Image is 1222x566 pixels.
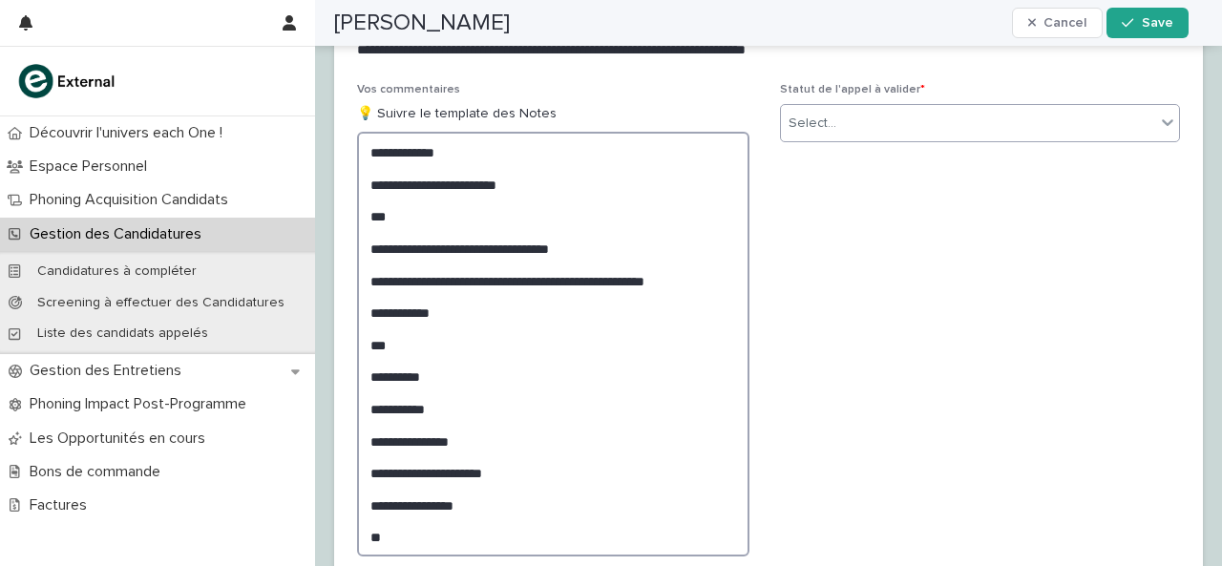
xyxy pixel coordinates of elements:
[22,263,212,280] p: Candidatures à compléter
[334,10,510,37] h2: [PERSON_NAME]
[789,114,836,134] div: Select...
[780,84,925,95] span: Statut de l'appel à valider
[22,463,176,481] p: Bons de commande
[1043,16,1086,30] span: Cancel
[22,124,238,142] p: Découvrir l'univers each One !
[1012,8,1104,38] button: Cancel
[15,62,120,100] img: bc51vvfgR2QLHU84CWIQ
[22,395,262,413] p: Phoning Impact Post-Programme
[22,295,300,311] p: Screening à effectuer des Candidatures
[22,430,221,448] p: Les Opportunités en cours
[22,325,223,342] p: Liste des candidats appelés
[1106,8,1188,38] button: Save
[1142,16,1173,30] span: Save
[357,84,460,95] span: Vos commentaires
[357,104,757,124] p: 💡 Suivre le template des Notes
[22,362,197,380] p: Gestion des Entretiens
[22,496,102,514] p: Factures
[22,225,217,243] p: Gestion des Candidatures
[22,157,162,176] p: Espace Personnel
[22,191,243,209] p: Phoning Acquisition Candidats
